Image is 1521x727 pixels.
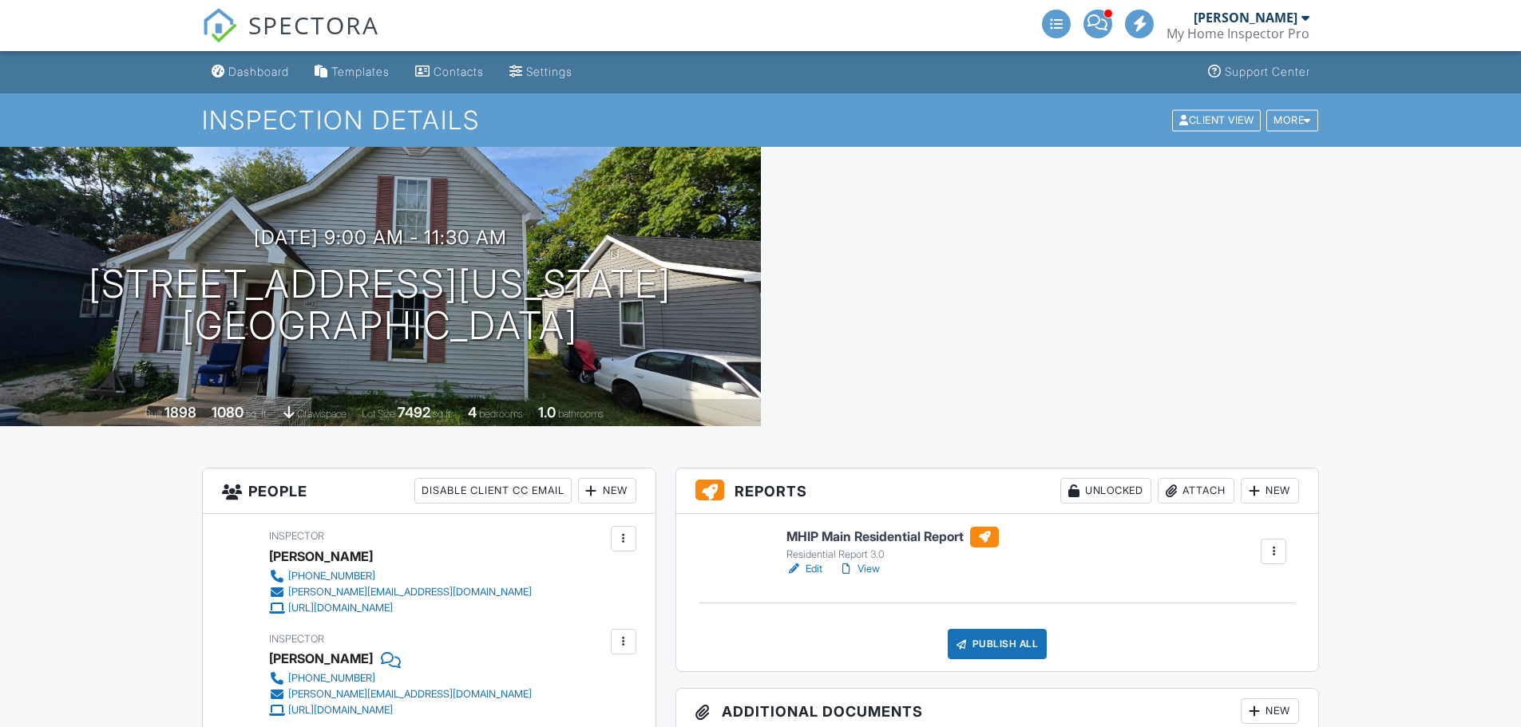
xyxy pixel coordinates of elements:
[89,263,671,348] h1: [STREET_ADDRESS][US_STATE] [GEOGRAPHIC_DATA]
[433,408,453,420] span: sq.ft.
[202,8,237,43] img: The Best Home Inspection Software - Spectora
[1202,57,1317,87] a: Support Center
[202,106,1320,134] h1: Inspection Details
[948,629,1048,659] div: Publish All
[205,57,295,87] a: Dashboard
[254,227,507,248] h3: [DATE] 9:00 am - 11:30 am
[786,527,999,547] h6: MHIP Main Residential Report
[538,404,556,421] div: 1.0
[269,600,532,616] a: [URL][DOMAIN_NAME]
[288,570,375,583] div: [PHONE_NUMBER]
[1194,10,1297,26] div: [PERSON_NAME]
[434,65,484,78] div: Contacts
[269,568,532,584] a: [PHONE_NUMBER]
[1241,478,1299,504] div: New
[202,22,379,55] a: SPECTORA
[578,478,636,504] div: New
[409,57,490,87] a: Contacts
[269,702,532,718] a: [URL][DOMAIN_NAME]
[269,670,532,686] a: [PHONE_NUMBER]
[269,584,532,600] a: [PERSON_NAME][EMAIL_ADDRESS][DOMAIN_NAME]
[288,602,393,614] div: [URL][DOMAIN_NAME]
[558,408,604,420] span: bathrooms
[269,530,324,542] span: Inspector
[203,468,656,514] h3: People
[1266,109,1318,131] div: More
[786,548,999,561] div: Residential Report 3.0
[308,57,396,87] a: Templates
[288,704,393,717] div: [URL][DOMAIN_NAME]
[1166,26,1309,41] div: My Home Inspector Pro
[786,527,999,562] a: MHIP Main Residential Report Residential Report 3.0
[269,633,324,645] span: Inspector
[145,408,162,420] span: Built
[468,404,477,421] div: 4
[1241,698,1299,724] div: New
[1060,478,1151,504] div: Unlocked
[1158,478,1234,504] div: Attach
[248,8,379,41] span: SPECTORA
[503,57,579,87] a: Settings
[526,65,572,78] div: Settings
[838,561,880,577] a: View
[362,408,395,420] span: Lot Size
[212,404,244,421] div: 1080
[398,404,430,421] div: 7492
[164,404,196,421] div: 1898
[228,65,289,78] div: Dashboard
[297,408,347,420] span: crawlspace
[786,561,822,577] a: Edit
[288,672,375,685] div: [PHONE_NUMBER]
[676,468,1319,514] h3: Reports
[414,478,572,504] div: Disable Client CC Email
[288,586,532,599] div: [PERSON_NAME][EMAIL_ADDRESS][DOMAIN_NAME]
[1170,113,1265,125] a: Client View
[269,686,532,702] a: [PERSON_NAME][EMAIL_ADDRESS][DOMAIN_NAME]
[1225,65,1310,78] div: Support Center
[331,65,390,78] div: Templates
[479,408,523,420] span: bedrooms
[269,544,373,568] div: [PERSON_NAME]
[246,408,268,420] span: sq. ft.
[288,688,532,701] div: [PERSON_NAME][EMAIL_ADDRESS][DOMAIN_NAME]
[1172,109,1261,131] div: Client View
[269,646,373,670] div: [PERSON_NAME]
